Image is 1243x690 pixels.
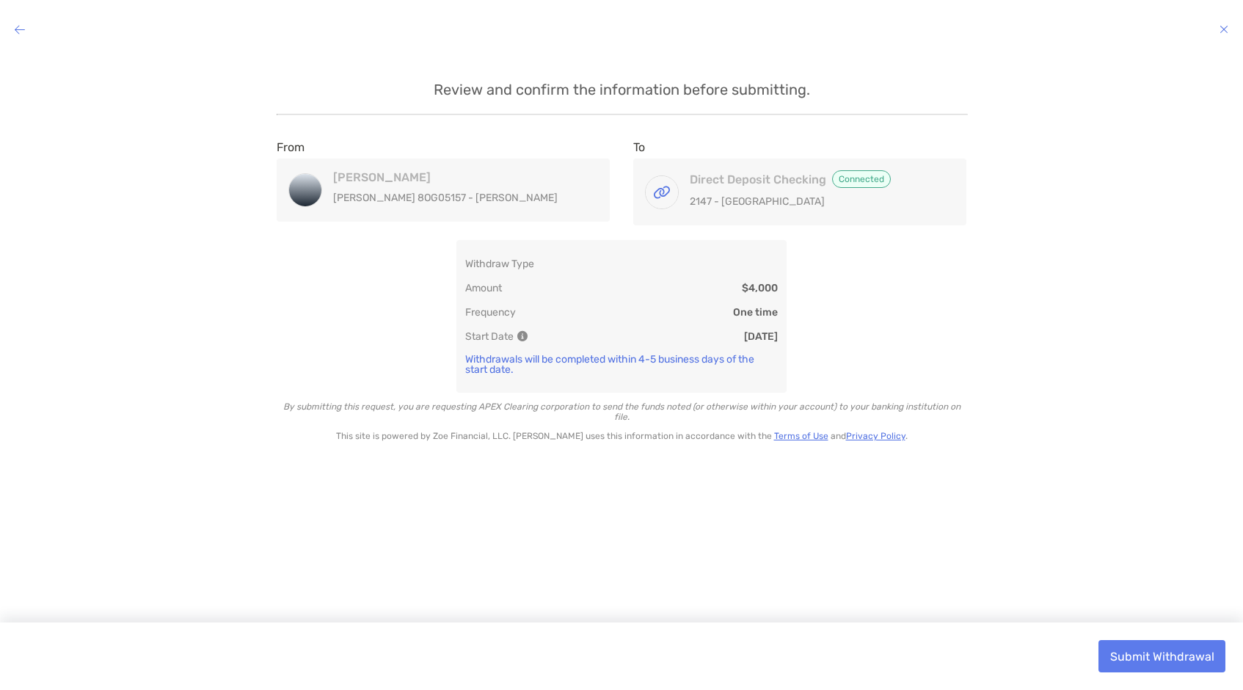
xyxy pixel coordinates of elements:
a: Privacy Policy [846,431,905,441]
p: Amount [465,282,502,294]
p: [PERSON_NAME] 8OG05157 - [PERSON_NAME] [333,189,582,207]
h4: [PERSON_NAME] [333,170,582,184]
p: 2147 - [GEOGRAPHIC_DATA] [690,192,938,211]
p: Start Date [465,330,526,343]
p: [DATE] [744,330,778,343]
label: To [633,140,645,154]
span: Connected [832,170,891,188]
label: From [277,140,305,154]
img: Direct Deposit Checking [646,176,678,208]
a: Terms of Use [774,431,828,441]
p: Withdraw Type [465,258,534,270]
h4: Direct Deposit Checking [690,170,938,188]
button: Submit Withdrawal [1098,640,1225,672]
p: Review and confirm the information before submitting. [277,81,966,99]
p: Withdrawals will be completed within 4-5 business days of the start date. [465,355,778,375]
p: This site is powered by Zoe Financial, LLC. [PERSON_NAME] uses this information in accordance wit... [277,431,966,441]
p: Frequency [465,306,516,319]
img: Roth IRA [289,174,321,206]
p: $4,000 [742,282,778,294]
p: One time [733,306,778,319]
p: By submitting this request, you are requesting APEX Clearing corporation to send the funds noted ... [277,402,966,422]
